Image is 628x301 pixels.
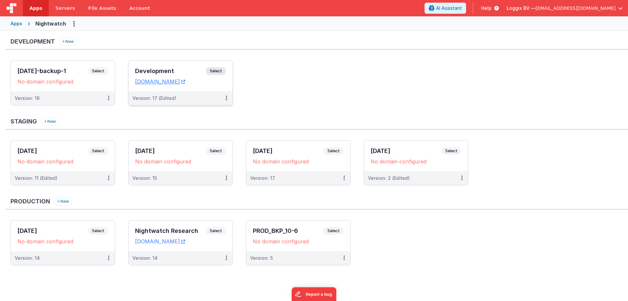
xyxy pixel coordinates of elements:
span: Select [88,147,108,155]
div: No domain configured [17,78,108,85]
span: Select [88,67,108,75]
div: No domain configured [253,158,344,165]
h3: [DATE] [17,228,88,234]
div: No domain configured [135,158,226,165]
h3: [DATE] [17,148,88,154]
h3: Development [10,38,55,45]
h3: [DATE] [135,148,206,154]
div: Version: 17 [250,175,275,181]
span: Select [88,227,108,235]
button: New [54,197,72,206]
h3: [DATE] [371,148,441,154]
h3: [DATE]-backup-1 [17,68,88,74]
span: Loggix BV — [507,5,535,11]
span: Select [323,147,344,155]
h3: PROD_BKP_10-6 [253,228,323,234]
h3: [DATE] [253,148,323,154]
div: Version: 17 [132,95,176,102]
span: AI Assistant [436,5,462,11]
span: (Edited) [159,95,176,101]
span: File Assets [88,5,116,11]
div: Version: 16 [15,95,40,102]
button: Loggix BV — [EMAIL_ADDRESS][DOMAIN_NAME] [507,5,623,11]
div: Version: 15 [132,175,157,181]
div: Version: 11 [15,175,57,181]
a: [DOMAIN_NAME] [135,78,185,85]
button: Options [69,18,79,29]
span: [EMAIL_ADDRESS][DOMAIN_NAME] [535,5,616,11]
span: (Edited) [392,175,410,181]
iframe: Marker.io feedback button [292,287,337,301]
span: Apps [29,5,42,11]
span: Help [481,5,492,11]
span: Select [323,227,344,235]
button: New [59,37,77,46]
h3: Development [135,68,206,74]
button: New [41,117,59,126]
div: No domain configured [371,158,462,165]
div: Apps [10,20,22,27]
div: No domain configured [17,158,108,165]
span: Select [441,147,462,155]
div: Version: 14 [15,255,40,261]
div: Version: 14 [132,255,158,261]
span: Servers [55,5,75,11]
button: AI Assistant [425,3,466,14]
span: (Edited) [40,175,57,181]
span: Select [206,227,226,235]
a: [DOMAIN_NAME] [135,238,185,245]
h3: Staging [10,118,37,125]
div: No domain configured [253,238,344,245]
div: Version: 5 [250,255,273,261]
div: Nightwatch [35,20,66,28]
span: Select [206,67,226,75]
div: Version: 2 [368,175,410,181]
h3: Nightwatch Research [135,228,206,234]
h3: Production [10,198,50,205]
div: No domain configured [17,238,108,245]
span: Select [206,147,226,155]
